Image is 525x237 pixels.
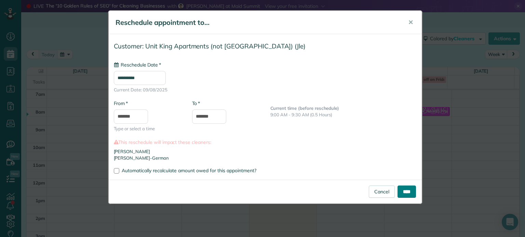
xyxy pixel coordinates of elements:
li: [PERSON_NAME] [114,148,417,155]
h4: Customer: Unit King Apartments (not [GEOGRAPHIC_DATA]) (Jle) [114,43,417,50]
a: Cancel [369,186,395,198]
label: This reschedule will impact these cleaners: [114,139,417,146]
span: ✕ [408,18,413,26]
h5: Reschedule appointment to... [116,18,399,27]
span: Current Date: 09/08/2025 [114,87,417,93]
span: Type or select a time [114,125,182,132]
span: Automatically recalculate amount owed for this appointment? [122,167,256,174]
b: Current time (before reschedule) [270,105,339,111]
li: [PERSON_NAME]-German [114,155,417,161]
label: Reschedule Date [114,61,161,68]
label: To [192,100,200,107]
p: 9:00 AM - 9:30 AM (0.5 Hours) [270,112,417,118]
label: From [114,100,128,107]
